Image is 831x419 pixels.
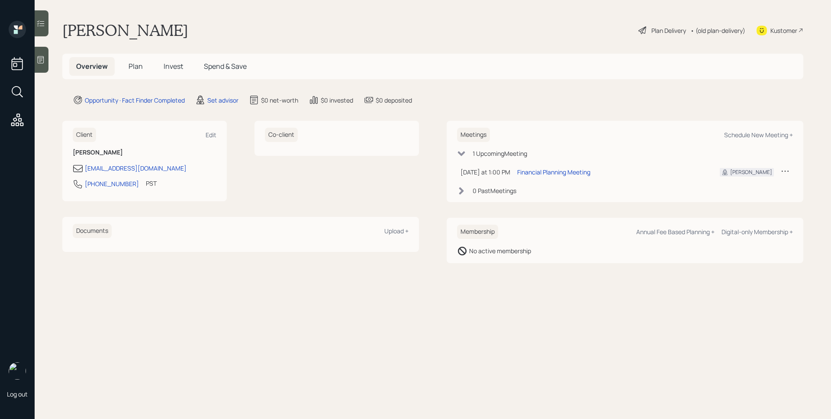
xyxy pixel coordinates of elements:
h6: Co-client [265,128,298,142]
div: Opportunity · Fact Finder Completed [85,96,185,105]
div: [PHONE_NUMBER] [85,179,139,188]
span: Overview [76,61,108,71]
h6: Meetings [457,128,490,142]
div: $0 deposited [376,96,412,105]
div: Log out [7,390,28,398]
div: Upload + [384,227,409,235]
div: • (old plan-delivery) [690,26,745,35]
div: $0 net-worth [261,96,298,105]
span: Invest [164,61,183,71]
h1: [PERSON_NAME] [62,21,188,40]
div: Financial Planning Meeting [517,168,590,177]
div: [PERSON_NAME] [730,168,772,176]
h6: Client [73,128,96,142]
h6: [PERSON_NAME] [73,149,216,156]
div: [DATE] at 1:00 PM [461,168,510,177]
div: No active membership [469,246,531,255]
div: [EMAIL_ADDRESS][DOMAIN_NAME] [85,164,187,173]
div: Edit [206,131,216,139]
div: Annual Fee Based Planning + [636,228,715,236]
div: Digital-only Membership + [721,228,793,236]
div: Set advisor [207,96,238,105]
div: PST [146,179,157,188]
div: 1 Upcoming Meeting [473,149,527,158]
div: Schedule New Meeting + [724,131,793,139]
span: Plan [129,61,143,71]
h6: Documents [73,224,112,238]
h6: Membership [457,225,498,239]
div: 0 Past Meeting s [473,186,516,195]
div: Kustomer [770,26,797,35]
img: james-distasi-headshot.png [9,362,26,380]
div: $0 invested [321,96,353,105]
div: Plan Delivery [651,26,686,35]
span: Spend & Save [204,61,247,71]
